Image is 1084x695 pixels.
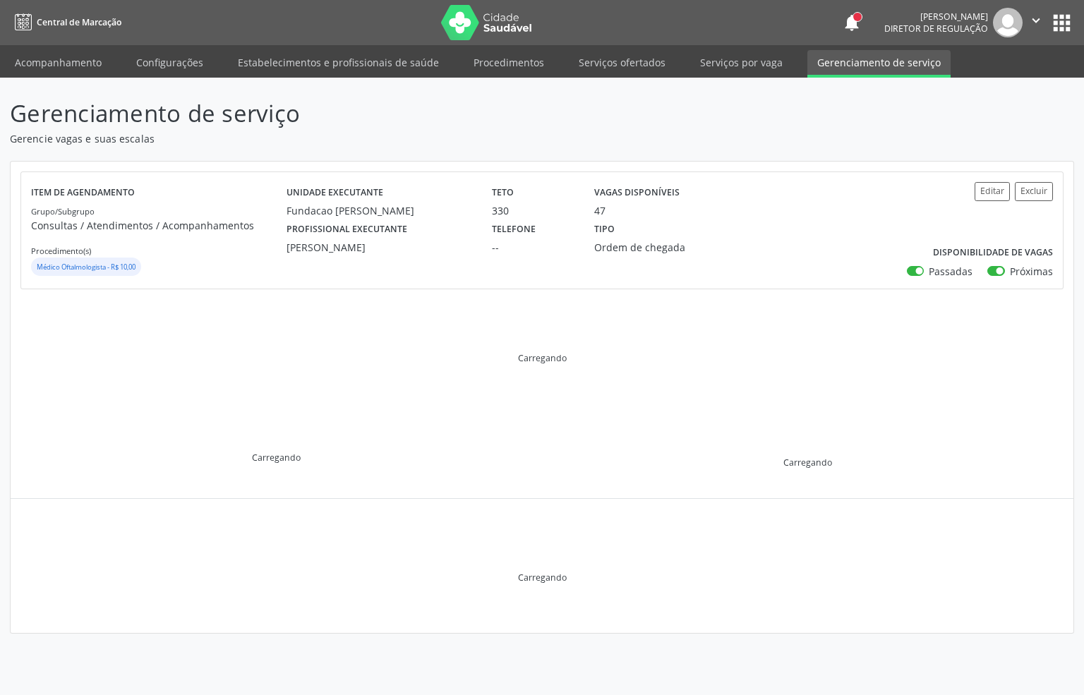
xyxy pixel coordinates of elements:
div: Carregando [518,352,567,364]
button:  [1023,8,1049,37]
a: Estabelecimentos e profissionais de saúde [228,50,449,75]
label: Vagas disponíveis [594,182,680,204]
span: Diretor de regulação [884,23,988,35]
label: Item de agendamento [31,182,135,204]
button: Editar [975,182,1010,201]
img: img [993,8,1023,37]
label: Unidade executante [287,182,383,204]
div: Carregando [783,457,832,469]
div: Ordem de chegada [594,240,728,255]
label: Teto [492,182,514,204]
div: 47 [594,203,606,218]
button: apps [1049,11,1074,35]
label: Profissional executante [287,218,407,240]
div: 330 [492,203,574,218]
div: [PERSON_NAME] [287,240,472,255]
a: Serviços ofertados [569,50,675,75]
label: Próximas [1010,264,1053,279]
a: Serviços por vaga [690,50,793,75]
label: Passadas [929,264,972,279]
span: Central de Marcação [37,16,121,28]
a: Gerenciamento de serviço [807,50,951,78]
a: Acompanhamento [5,50,112,75]
p: Consultas / Atendimentos / Acompanhamentos [31,218,287,233]
p: Gerencie vagas e suas escalas [10,131,755,146]
a: Configurações [126,50,213,75]
button: notifications [842,13,862,32]
div: Fundacao [PERSON_NAME] [287,203,472,218]
small: Grupo/Subgrupo [31,206,95,217]
div: [PERSON_NAME] [884,11,988,23]
a: Procedimentos [464,50,554,75]
i:  [1028,13,1044,28]
small: Procedimento(s) [31,246,91,256]
div: Carregando [518,572,567,584]
div: Carregando [252,452,301,464]
small: Médico Oftalmologista - R$ 10,00 [37,262,135,272]
a: Central de Marcação [10,11,121,34]
label: Disponibilidade de vagas [933,242,1053,264]
div: -- [492,240,574,255]
label: Telefone [492,218,536,240]
label: Tipo [594,218,615,240]
button: Excluir [1015,182,1053,201]
p: Gerenciamento de serviço [10,96,755,131]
